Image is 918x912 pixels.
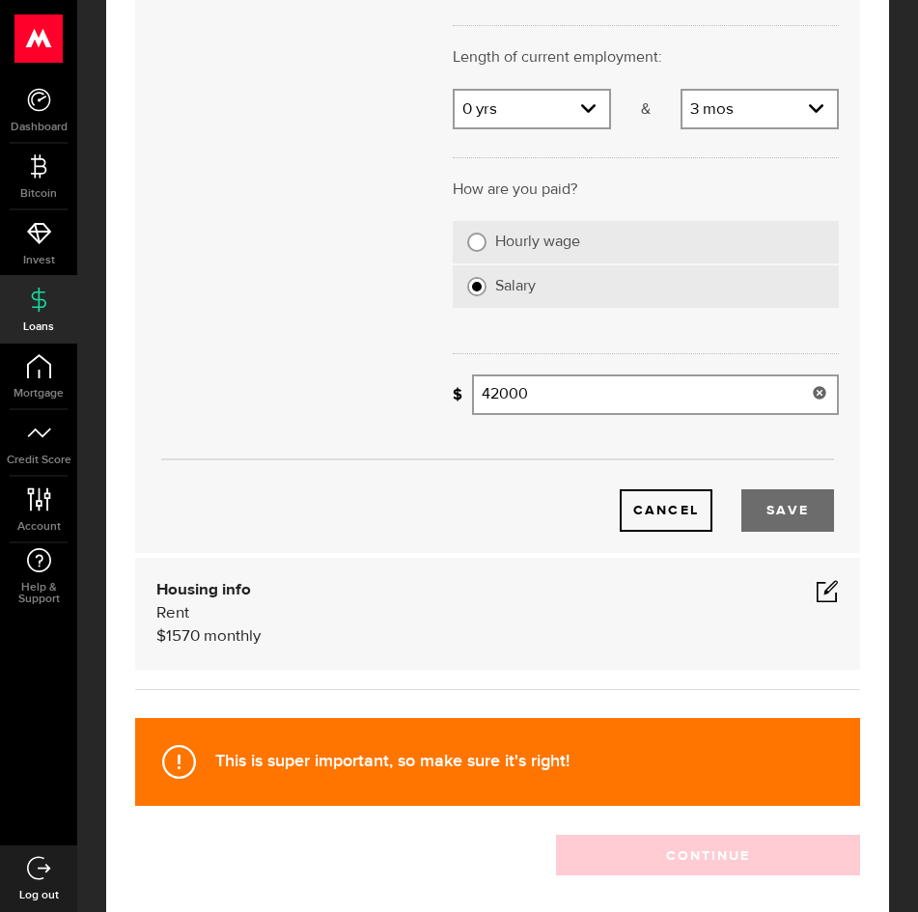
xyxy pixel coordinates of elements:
b: Housing info [156,582,251,598]
button: Cancel [620,489,712,532]
input: Salary [467,277,487,296]
span: Rent [156,605,189,622]
p: & [611,98,681,122]
label: Hourly wage [495,233,824,252]
p: How are you paid? [453,179,839,202]
input: Hourly wage [467,233,487,252]
a: expand select [682,91,837,127]
button: Save [741,489,834,532]
strong: This is super important, so make sure it's right! [215,751,570,771]
button: Open LiveChat chat widget [15,8,73,66]
span: $ [156,628,166,645]
span: monthly [204,628,261,645]
label: Salary [495,277,824,296]
p: Length of current employment: [453,46,839,69]
a: expand select [455,91,609,127]
span: 1570 [166,628,200,645]
button: Continue [556,835,860,875]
